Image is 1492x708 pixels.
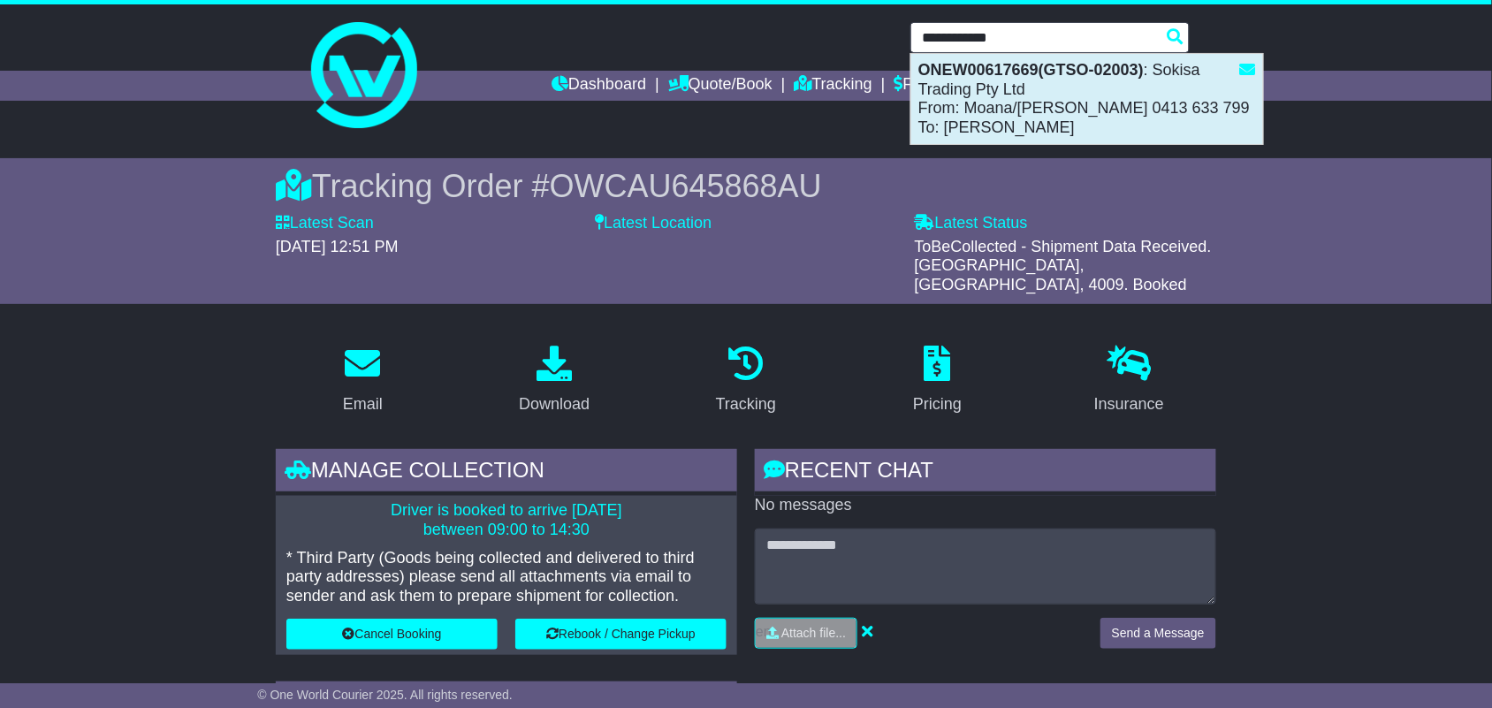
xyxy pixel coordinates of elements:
p: No messages [755,496,1216,515]
button: Rebook / Change Pickup [515,619,727,650]
label: Latest Status [915,214,1028,233]
button: Cancel Booking [286,619,498,650]
label: Latest Location [595,214,712,233]
span: [DATE] 12:51 PM [276,238,399,255]
a: Email [331,339,394,423]
div: Pricing [913,392,962,416]
a: Insurance [1083,339,1176,423]
div: Tracking [716,392,776,416]
a: Financials [894,71,975,101]
a: Download [507,339,601,423]
div: : Sokisa Trading Pty Ltd From: Moana/[PERSON_NAME] 0413 633 799 To: [PERSON_NAME] [911,54,1263,144]
strong: ONEW00617669(GTSO-02003) [918,61,1144,79]
span: ToBeCollected - Shipment Data Received. [GEOGRAPHIC_DATA], [GEOGRAPHIC_DATA], 4009. Booked [915,238,1212,293]
a: Pricing [902,339,973,423]
a: Tracking [704,339,788,423]
div: RECENT CHAT [755,449,1216,497]
div: Download [519,392,590,416]
div: Manage collection [276,449,737,497]
button: Send a Message [1100,618,1216,649]
div: Email [343,392,383,416]
span: OWCAU645868AU [550,168,822,204]
a: Quote/Book [668,71,773,101]
a: Tracking [795,71,872,101]
p: Driver is booked to arrive [DATE] between 09:00 to 14:30 [286,501,727,539]
div: Insurance [1094,392,1164,416]
label: Latest Scan [276,214,374,233]
a: Dashboard [552,71,646,101]
div: Tracking Order # [276,167,1216,205]
p: * Third Party (Goods being collected and delivered to third party addresses) please send all atta... [286,549,727,606]
span: © One World Courier 2025. All rights reserved. [257,688,513,702]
